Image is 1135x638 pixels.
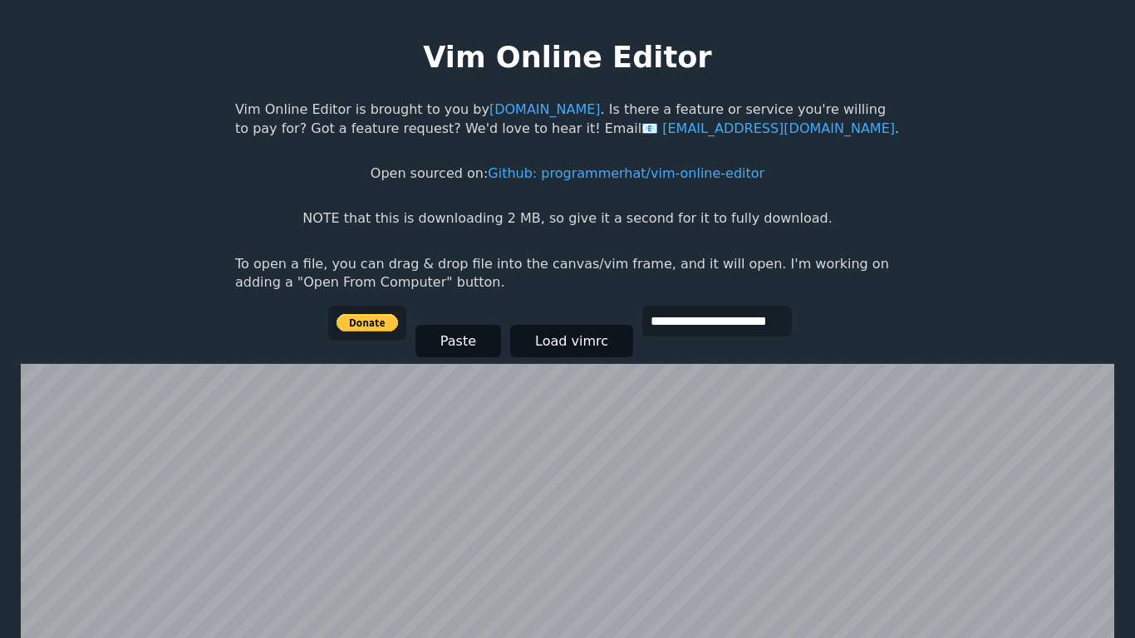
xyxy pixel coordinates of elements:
[302,209,832,228] p: NOTE that this is downloading 2 MB, so give it a second for it to fully download.
[641,120,895,136] a: [EMAIL_ADDRESS][DOMAIN_NAME]
[510,325,633,357] button: Load vimrc
[489,101,601,117] a: [DOMAIN_NAME]
[371,164,764,183] p: Open sourced on:
[235,101,900,138] p: Vim Online Editor is brought to you by . Is there a feature or service you're willing to pay for?...
[235,255,900,292] p: To open a file, you can drag & drop file into the canvas/vim frame, and it will open. I'm working...
[423,37,711,77] h1: Vim Online Editor
[488,165,764,181] a: Github: programmerhat/vim-online-editor
[415,325,501,357] button: Paste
